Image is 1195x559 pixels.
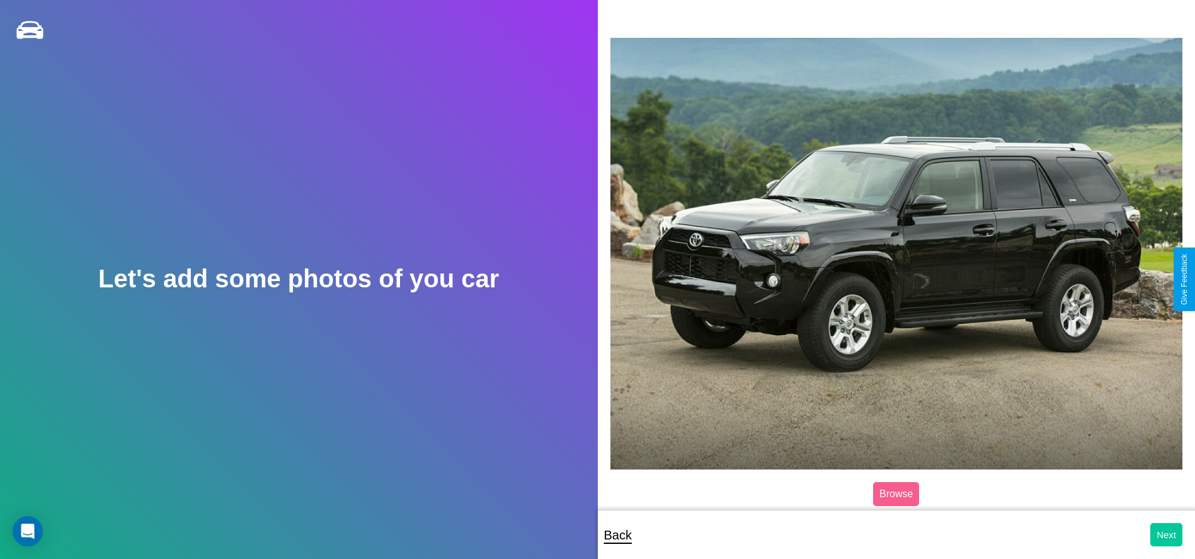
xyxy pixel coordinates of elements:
p: Back [604,524,632,546]
button: Next [1150,523,1182,546]
label: Browse [873,482,919,506]
h2: Let's add some photos of you car [98,265,499,293]
div: Open Intercom Messenger [13,516,43,546]
div: Give Feedback [1180,254,1189,305]
img: posted [610,38,1183,470]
